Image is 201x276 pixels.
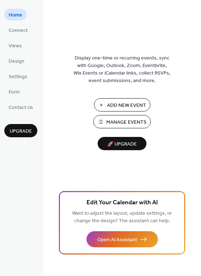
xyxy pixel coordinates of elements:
[107,102,146,109] span: Add New Event
[9,42,22,50] span: Views
[10,128,32,135] span: Upgrade
[9,73,27,81] span: Settings
[9,89,20,96] span: Form
[87,231,158,247] button: Open AI Assistant
[106,119,146,126] span: Manage Events
[98,137,146,150] button: 🚀 Upgrade
[4,9,27,20] a: Home
[94,98,150,111] button: Add New Event
[4,24,32,36] a: Connect
[93,115,151,128] button: Manage Events
[74,54,170,85] span: Display one-time or recurring events, sync with Google, Outlook, Zoom, Eventbrite, Wix Events or ...
[87,198,158,208] span: Edit Your Calendar with AI
[97,236,137,244] span: Open AI Assistant
[72,209,172,226] span: Want to adjust the layout, update settings, or change the design? The assistant can help.
[9,104,33,111] span: Contact Us
[102,139,142,149] span: 🚀 Upgrade
[9,11,22,19] span: Home
[4,86,24,97] a: Form
[4,39,26,51] a: Views
[4,124,37,137] button: Upgrade
[9,58,24,65] span: Design
[4,55,29,67] a: Design
[4,70,32,82] a: Settings
[4,101,37,113] a: Contact Us
[9,27,28,34] span: Connect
